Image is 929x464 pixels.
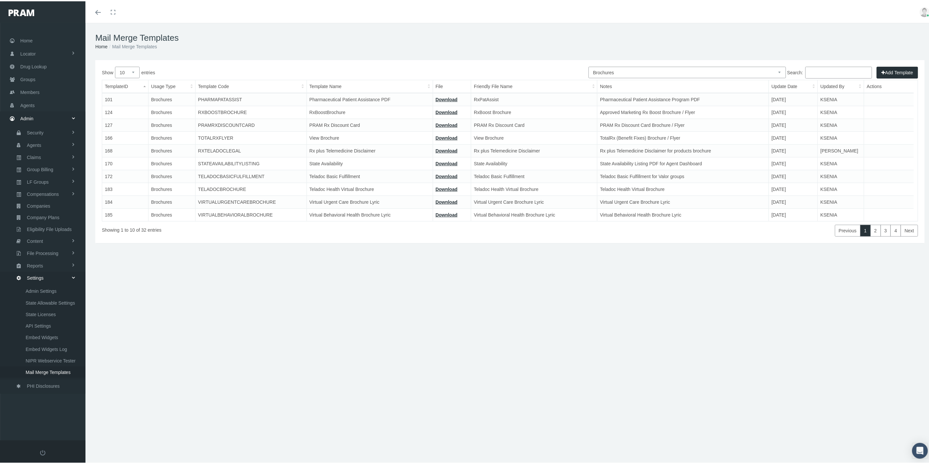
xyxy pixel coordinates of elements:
span: Members [20,85,39,97]
button: Add Template [877,65,918,77]
td: Virtual Urgent Care Brochure Lyric [307,195,433,207]
td: Virtual Urgent Care Brochure Lyric [471,195,597,207]
td: 185 [102,207,148,220]
td: STATEAVAILABILITYLISTING [195,156,307,169]
th: File [433,79,471,92]
td: [DATE] [769,156,818,169]
td: Brochures [148,195,195,207]
td: PRAM Rx Discount Card [471,118,597,130]
td: View Brochure [307,130,433,143]
td: Brochures [148,182,195,195]
img: PRAM_20_x_78.png [9,8,34,15]
td: State Availability [307,156,433,169]
td: PRAM Rx Discount Card [307,118,433,130]
a: Download [436,134,458,139]
span: Compensations [27,187,59,198]
th: Actions [864,79,914,92]
td: Rx plus Telemedicine Disclaimer [307,143,433,156]
td: KSENIA [818,92,864,105]
td: RxPatAssist [471,92,597,105]
span: NIPR Webservice Tester [26,354,76,365]
td: VIRTUALBEHAVIORALBROCHURE [195,207,307,220]
td: 184 [102,195,148,207]
li: Mail Merge Templates [107,42,157,49]
td: Teladoc Basic Fulfillment for Valor groups [597,169,769,182]
td: [DATE] [769,182,818,195]
td: Teladoc Health Virtual Brochure [307,182,433,195]
a: Download [436,108,458,114]
a: Download [436,198,458,203]
label: Show entries [102,65,510,77]
td: Virtual Urgent Care Brochure Lyric [597,195,769,207]
a: Download [436,173,458,178]
td: Rx plus Telemedicine Disclaimer [471,143,597,156]
td: 166 [102,130,148,143]
td: TotalRx (Benefit Fixes) Brochure / Flyer [597,130,769,143]
span: Settings [27,271,44,282]
span: Agents [27,138,41,150]
td: Teladoc Health Virtual Brochure [597,182,769,195]
span: Group Billing [27,163,53,174]
span: Company Plans [27,211,59,222]
a: Home [95,43,107,48]
td: Pharmaceutical Patient Assistance PDF [307,92,433,105]
td: 170 [102,156,148,169]
span: File Processing [27,246,58,258]
th: Updated By: activate to sort column ascending [818,79,864,92]
td: Brochures [148,118,195,130]
td: KSENIA [818,169,864,182]
td: [PERSON_NAME] [818,143,864,156]
td: Rx plus Telemedicine Disclaimer for products brochure [597,143,769,156]
div: Open Intercom Messenger [912,442,928,457]
td: [DATE] [769,92,818,105]
td: Teladoc Health Virtual Brochure [471,182,597,195]
td: 168 [102,143,148,156]
span: Claims [27,151,41,162]
td: Teladoc Basic Fulfillment [307,169,433,182]
td: VIRTUALURGENTCAREBROCHURE [195,195,307,207]
td: KSENIA [818,182,864,195]
a: 3 [881,223,891,235]
td: 172 [102,169,148,182]
span: Groups [20,72,35,84]
span: Security [27,126,44,137]
a: 2 [871,223,881,235]
td: [DATE] [769,207,818,220]
td: RXTELADOCLEGAL [195,143,307,156]
th: Notes [597,79,769,92]
td: Brochures [148,207,195,220]
td: 124 [102,105,148,118]
th: Template Name: activate to sort column ascending [307,79,433,92]
span: Content [27,234,43,245]
span: State Licenses [26,308,56,319]
span: LF Groups [27,175,49,186]
span: Eligibility File Uploads [27,222,72,234]
th: Usage Type: activate to sort column ascending [148,79,195,92]
td: TELADOCBROCHURE [195,182,307,195]
td: [DATE] [769,105,818,118]
label: Search: [787,65,872,77]
span: Locator [20,46,36,59]
td: Brochures [148,156,195,169]
a: Download [436,185,458,191]
td: [DATE] [769,169,818,182]
span: State Allowable Settings [26,296,75,307]
td: State Availability Listing PDF for Agent Dashboard [597,156,769,169]
th: Template Code: activate to sort column ascending [195,79,307,92]
td: 127 [102,118,148,130]
span: Drug Lookup [20,59,47,72]
td: Brochures [148,130,195,143]
td: Brochures [148,105,195,118]
a: Next [901,223,918,235]
td: Virtual Behavioral Health Brochure Lyric [597,207,769,220]
span: PHI Disclosures [27,379,60,390]
span: Agents [20,98,35,110]
td: PRAM Rx Discount Card Brochure / Flyer [597,118,769,130]
th: Friendly File Name: activate to sort column ascending [471,79,597,92]
td: RxBoostBrochure [307,105,433,118]
td: PRAMRXDISCOUNTCARD [195,118,307,130]
td: 183 [102,182,148,195]
a: 4 [891,223,901,235]
td: KSENIA [818,195,864,207]
td: [DATE] [769,195,818,207]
